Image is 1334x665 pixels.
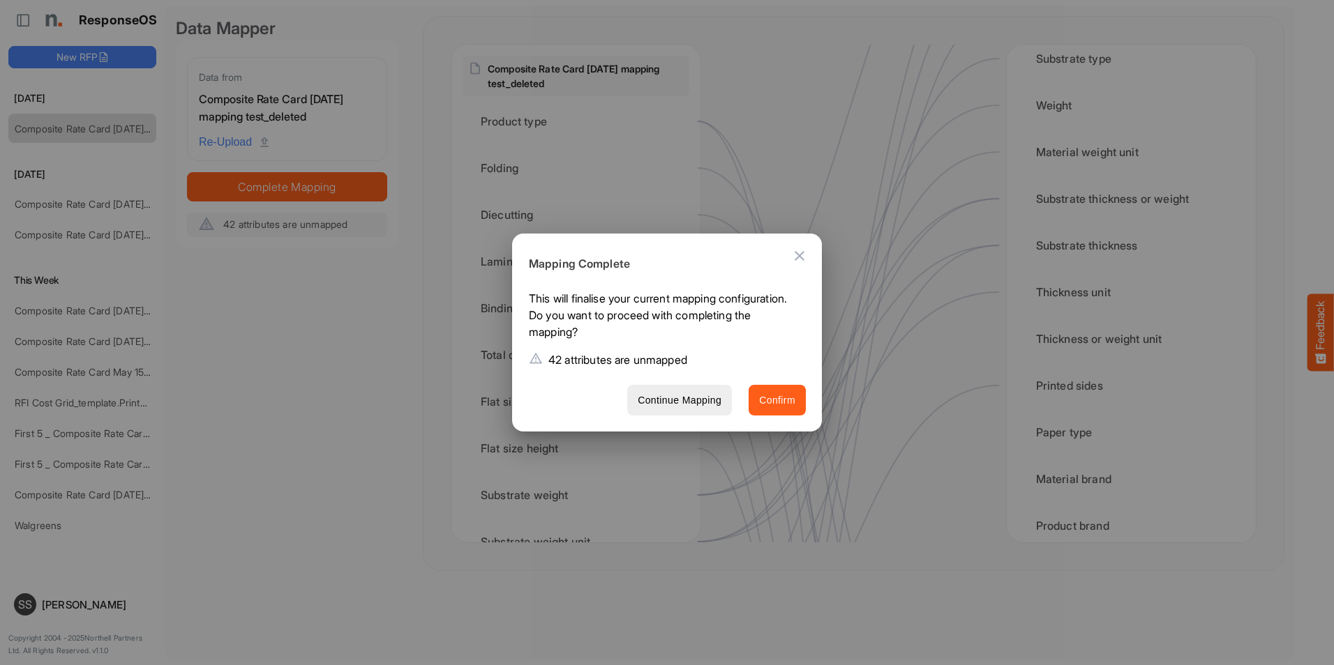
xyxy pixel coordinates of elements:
[783,239,816,273] button: Close dialog
[749,385,806,416] button: Confirm
[529,290,795,346] p: This will finalise your current mapping configuration. Do you want to proceed with completing the...
[529,255,795,273] h6: Mapping Complete
[548,351,687,368] p: 42 attributes are unmapped
[759,392,795,409] span: Confirm
[627,385,732,416] button: Continue Mapping
[638,392,721,409] span: Continue Mapping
